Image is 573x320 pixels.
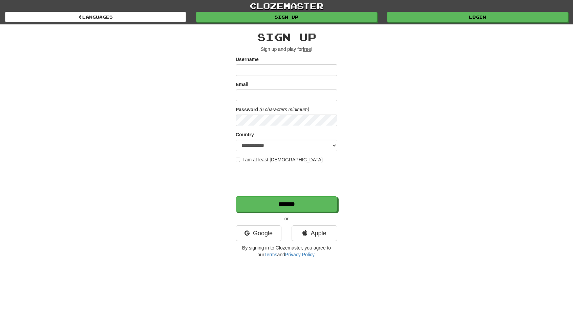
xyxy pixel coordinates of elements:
[236,225,281,241] a: Google
[236,215,337,222] p: or
[236,156,323,163] label: I am at least [DEMOGRAPHIC_DATA]
[236,131,254,138] label: Country
[264,252,277,257] a: Terms
[236,56,259,63] label: Username
[236,244,337,258] p: By signing in to Clozemaster, you agree to our and .
[236,106,258,113] label: Password
[236,31,337,42] h2: Sign up
[236,158,240,162] input: I am at least [DEMOGRAPHIC_DATA]
[387,12,568,22] a: Login
[236,166,339,193] iframe: reCAPTCHA
[236,81,248,88] label: Email
[303,46,311,52] u: free
[285,252,314,257] a: Privacy Policy
[196,12,377,22] a: Sign up
[259,107,309,112] em: (6 characters minimum)
[5,12,186,22] a: Languages
[292,225,337,241] a: Apple
[236,46,337,53] p: Sign up and play for !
